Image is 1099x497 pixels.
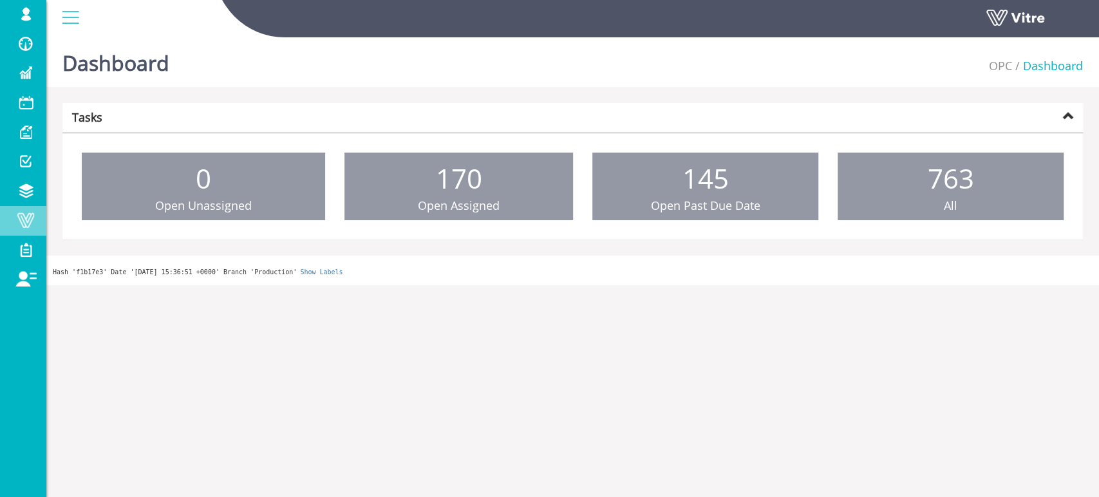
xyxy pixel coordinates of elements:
[300,268,343,276] a: Show Labels
[196,160,211,196] span: 0
[436,160,482,196] span: 170
[651,198,760,213] span: Open Past Due Date
[989,58,1012,73] a: OPC
[72,109,102,125] strong: Tasks
[838,153,1064,221] a: 763 All
[944,198,957,213] span: All
[418,198,500,213] span: Open Assigned
[682,160,729,196] span: 145
[82,153,325,221] a: 0 Open Unassigned
[928,160,974,196] span: 763
[344,153,573,221] a: 170 Open Assigned
[53,268,297,276] span: Hash 'f1b17e3' Date '[DATE] 15:36:51 +0000' Branch 'Production'
[592,153,818,221] a: 145 Open Past Due Date
[62,32,169,87] h1: Dashboard
[155,198,252,213] span: Open Unassigned
[1012,58,1083,75] li: Dashboard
